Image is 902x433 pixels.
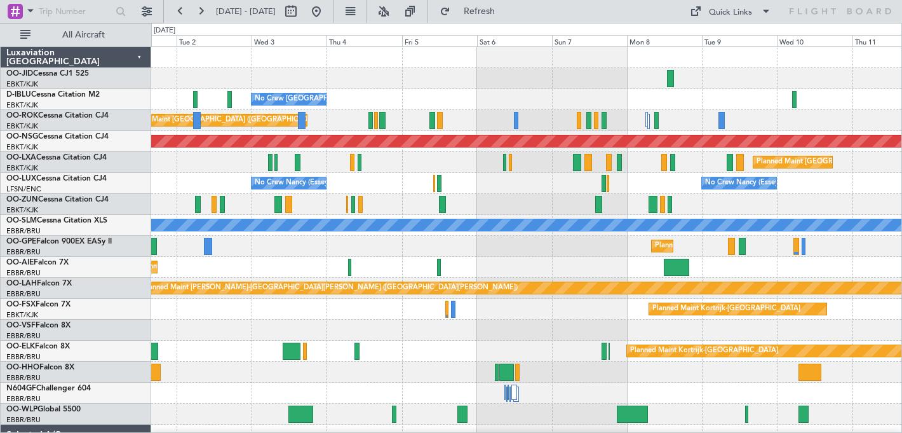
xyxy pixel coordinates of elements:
div: Wed 10 [777,35,852,46]
a: EBBR/BRU [6,289,41,299]
span: OO-JID [6,70,33,78]
span: OO-ZUN [6,196,38,203]
a: OO-AIEFalcon 7X [6,259,69,266]
a: EBBR/BRU [6,373,41,383]
a: EBKT/KJK [6,163,38,173]
a: OO-WLPGlobal 5500 [6,406,81,413]
a: OO-JIDCessna CJ1 525 [6,70,89,78]
div: Tue 2 [177,35,252,46]
span: OO-VSF [6,322,36,329]
div: No Crew Nancy (Essey) [255,174,330,193]
button: Refresh [434,1,510,22]
div: Sat 6 [477,35,552,46]
span: OO-LAH [6,280,37,287]
a: OO-NSGCessna Citation CJ4 [6,133,109,141]
span: [DATE] - [DATE] [216,6,276,17]
a: EBKT/KJK [6,310,38,320]
span: All Aircraft [33,31,134,39]
a: LFSN/ENC [6,184,41,194]
div: Mon 8 [627,35,702,46]
div: Planned Maint Kortrijk-[GEOGRAPHIC_DATA] [630,341,778,361]
a: OO-LUXCessna Citation CJ4 [6,175,107,182]
span: OO-SLM [6,217,37,224]
span: OO-FSX [6,301,36,308]
a: EBBR/BRU [6,226,41,236]
div: Wed 3 [252,35,326,46]
div: Tue 9 [702,35,777,46]
a: EBBR/BRU [6,352,41,362]
div: Planned Maint Kortrijk-[GEOGRAPHIC_DATA] [652,299,800,319]
span: OO-ROK [6,112,38,120]
span: OO-ELK [6,343,35,350]
div: Planned Maint [GEOGRAPHIC_DATA] ([GEOGRAPHIC_DATA] National) [655,237,885,256]
a: EBBR/BRU [6,415,41,425]
input: Trip Number [39,2,112,21]
a: EBKT/KJK [6,205,38,215]
a: OO-ELKFalcon 8X [6,343,70,350]
button: Quick Links [683,1,777,22]
span: D-IBLU [6,91,31,99]
a: OO-ZUNCessna Citation CJ4 [6,196,109,203]
a: EBBR/BRU [6,331,41,341]
span: N604GF [6,385,36,392]
div: Thu 4 [326,35,401,46]
a: N604GFChallenger 604 [6,385,91,392]
a: EBKT/KJK [6,142,38,152]
div: Sun 7 [552,35,627,46]
span: OO-WLP [6,406,37,413]
div: Fri 5 [402,35,477,46]
a: EBBR/BRU [6,247,41,257]
button: All Aircraft [14,25,138,45]
a: OO-HHOFalcon 8X [6,364,74,371]
span: Refresh [453,7,506,16]
a: EBKT/KJK [6,79,38,89]
a: EBKT/KJK [6,100,38,110]
div: No Crew Nancy (Essey) [705,174,781,193]
a: OO-LAHFalcon 7X [6,280,72,287]
span: OO-GPE [6,238,36,245]
a: OO-SLMCessna Citation XLS [6,217,107,224]
span: OO-LUX [6,175,36,182]
div: No Crew [GEOGRAPHIC_DATA] ([GEOGRAPHIC_DATA] National) [255,90,468,109]
div: Quick Links [709,6,752,19]
a: OO-FSXFalcon 7X [6,301,71,308]
a: EBBR/BRU [6,394,41,404]
span: OO-AIE [6,259,34,266]
div: Planned Maint [GEOGRAPHIC_DATA] ([GEOGRAPHIC_DATA]) [124,111,324,130]
a: EBBR/BRU [6,268,41,278]
a: EBKT/KJK [6,121,38,131]
div: [DATE] [154,25,175,36]
span: OO-LXA [6,154,36,162]
a: D-IBLUCessna Citation M2 [6,91,100,99]
a: OO-ROKCessna Citation CJ4 [6,112,109,120]
a: OO-GPEFalcon 900EX EASy II [6,238,112,245]
span: OO-NSG [6,133,38,141]
a: OO-VSFFalcon 8X [6,322,71,329]
span: OO-HHO [6,364,39,371]
div: Planned Maint [PERSON_NAME]-[GEOGRAPHIC_DATA][PERSON_NAME] ([GEOGRAPHIC_DATA][PERSON_NAME]) [142,278,518,298]
a: OO-LXACessna Citation CJ4 [6,154,107,162]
